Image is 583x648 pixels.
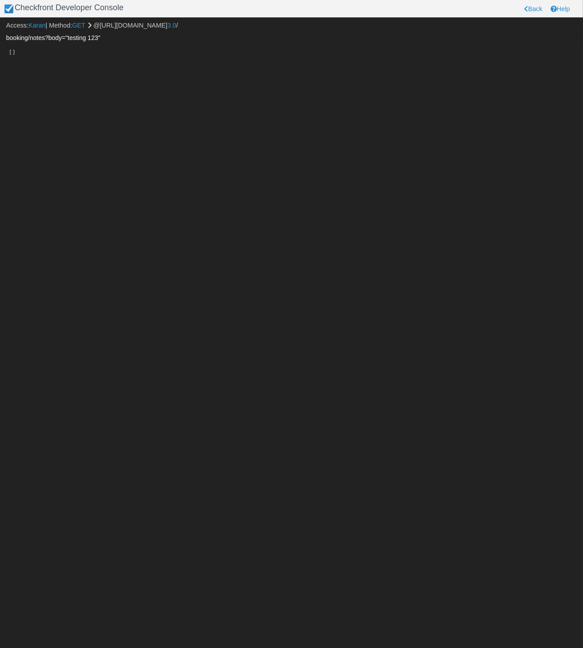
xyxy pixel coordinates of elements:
a: Back [524,5,543,12]
h1: Checkfront Developer Console [15,4,124,12]
span: Access: | Method: [6,22,178,29]
a: 3.0 [168,22,176,29]
code: [] [8,49,16,56]
a: Karan [28,22,45,29]
a: GET [72,22,85,29]
span: @[URL][DOMAIN_NAME] / [87,22,178,29]
a: Help [551,5,570,12]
